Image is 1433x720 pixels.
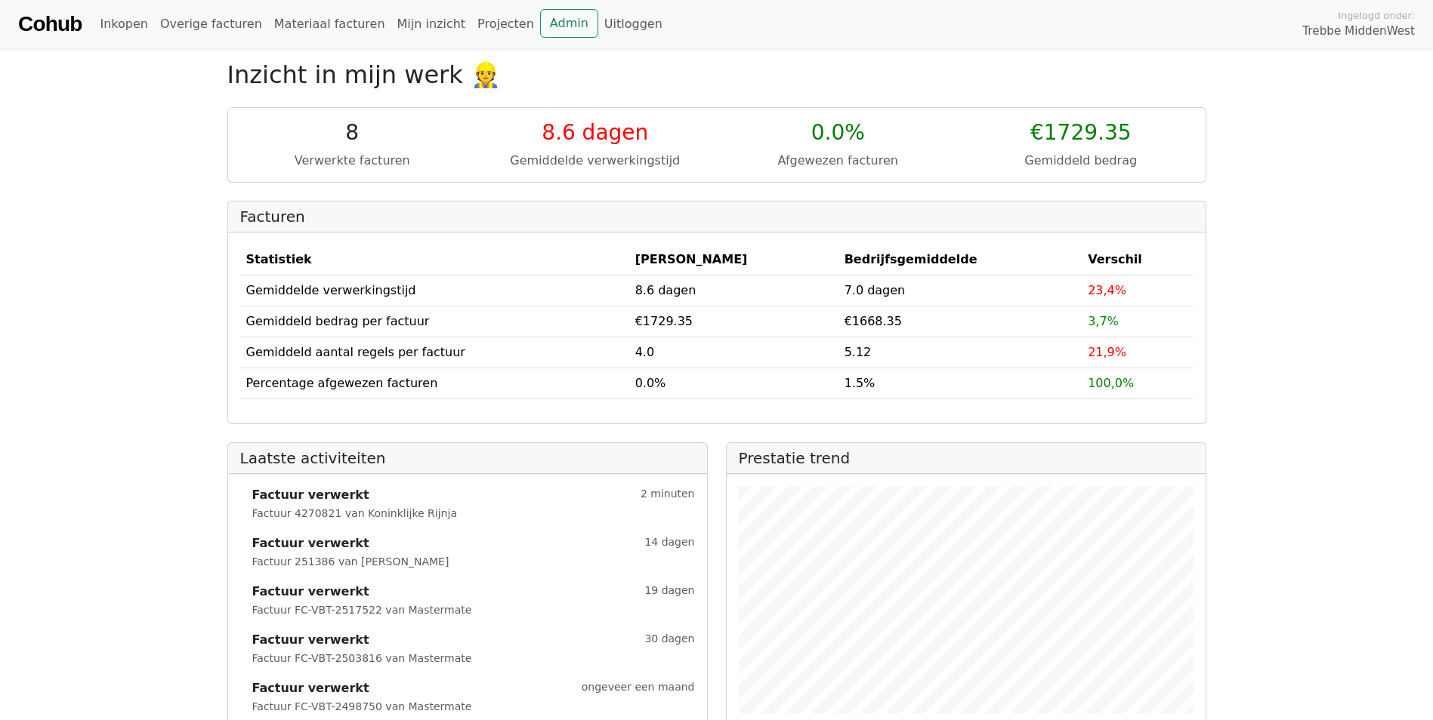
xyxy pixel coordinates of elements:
td: 0.0% [629,368,838,398]
h2: Prestatie trend [739,449,1194,467]
strong: Factuur verwerkt [252,534,369,552]
td: Gemiddelde verwerkingstijd [240,275,629,306]
small: 30 dagen [644,631,694,649]
div: Gemiddeld bedrag [968,152,1194,170]
div: €1729.35 [968,120,1194,146]
th: [PERSON_NAME] [629,245,838,275]
td: Percentage afgewezen facturen [240,368,629,398]
small: Factuur FC-VBT-2503816 van Mastermate [252,652,472,664]
small: 14 dagen [644,534,694,552]
small: Factuur FC-VBT-2517522 van Mastermate [252,604,472,616]
small: Factuur 251386 van [PERSON_NAME] [252,555,449,568]
td: €1668.35 [838,306,1082,337]
div: 8.6 dagen [483,120,708,146]
div: 8 [240,120,465,146]
th: Verschil [1082,245,1193,275]
th: Bedrijfsgemiddelde [838,245,1082,275]
td: 5.12 [838,337,1082,368]
a: Mijn inzicht [391,9,472,39]
a: Projecten [471,9,540,39]
a: Inkopen [94,9,153,39]
small: 2 minuten [641,486,695,504]
strong: Factuur verwerkt [252,631,369,649]
td: 8.6 dagen [629,275,838,306]
a: Cohub [18,6,82,42]
h2: Inzicht in mijn werk 👷 [227,60,1206,89]
div: Afgewezen facturen [726,152,951,170]
strong: Factuur verwerkt [252,583,369,601]
h2: Facturen [240,208,1194,226]
td: 7.0 dagen [838,275,1082,306]
strong: Factuur verwerkt [252,486,369,504]
small: Factuur FC-VBT-2498750 van Mastermate [252,700,472,712]
td: 1.5% [838,368,1082,398]
div: Verwerkte facturen [240,152,465,170]
span: 23,4% [1088,283,1126,297]
td: 4.0 [629,337,838,368]
strong: Factuur verwerkt [252,679,369,697]
h2: Laatste activiteiten [240,449,695,467]
a: Materiaal facturen [268,9,391,39]
td: €1729.35 [629,306,838,337]
small: ongeveer een maand [582,679,695,697]
a: Admin [540,9,598,38]
td: Gemiddeld aantal regels per factuur [240,337,629,368]
span: Trebbe MiddenWest [1302,23,1415,40]
div: 0.0% [726,120,951,146]
td: Gemiddeld bedrag per factuur [240,306,629,337]
span: Ingelogd onder: [1338,8,1415,23]
span: 3,7% [1088,314,1119,328]
small: 19 dagen [644,583,694,601]
span: 21,9% [1088,345,1126,359]
div: Gemiddelde verwerkingstijd [483,152,708,170]
span: 100,0% [1088,376,1134,390]
th: Statistiek [240,245,629,275]
a: Uitloggen [598,9,669,39]
a: Overige facturen [154,9,268,39]
small: Factuur 4270821 van Koninklijke Rijnja [252,507,457,519]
